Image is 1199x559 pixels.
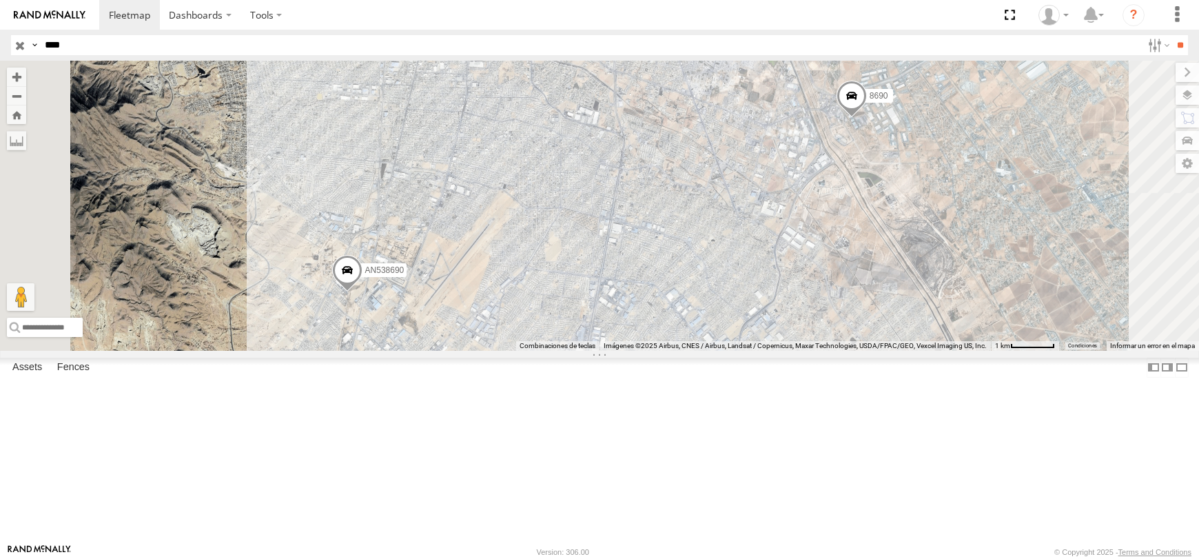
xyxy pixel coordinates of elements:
label: Fences [50,358,96,378]
a: Terms and Conditions [1118,548,1191,556]
button: Combinaciones de teclas [520,341,595,351]
label: Assets [6,358,49,378]
label: Search Query [29,35,40,55]
button: Escala del mapa: 1 km por 61 píxeles [991,341,1059,351]
a: Visit our Website [8,545,71,559]
label: Measure [7,131,26,150]
span: Imágenes ©2025 Airbus, CNES / Airbus, Landsat / Copernicus, Maxar Technologies, USDA/FPAC/GEO, Ve... [604,342,987,349]
div: Omar Miranda [1034,5,1074,26]
span: 1 km [995,342,1010,349]
button: Zoom in [7,68,26,86]
i: ? [1123,4,1145,26]
label: Hide Summary Table [1175,358,1189,378]
button: Zoom out [7,86,26,105]
label: Dock Summary Table to the Left [1147,358,1160,378]
div: Version: 306.00 [537,548,589,556]
label: Search Filter Options [1142,35,1172,55]
button: Arrastra el hombrecito naranja al mapa para abrir Street View [7,283,34,311]
div: © Copyright 2025 - [1054,548,1191,556]
span: 8690 [870,92,888,101]
a: Condiciones (se abre en una nueva pestaña) [1068,343,1097,348]
span: AN538690 [365,265,404,275]
img: rand-logo.svg [14,10,85,20]
button: Zoom Home [7,105,26,124]
a: Informar un error en el mapa [1110,342,1195,349]
label: Map Settings [1176,154,1199,173]
label: Dock Summary Table to the Right [1160,358,1174,378]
